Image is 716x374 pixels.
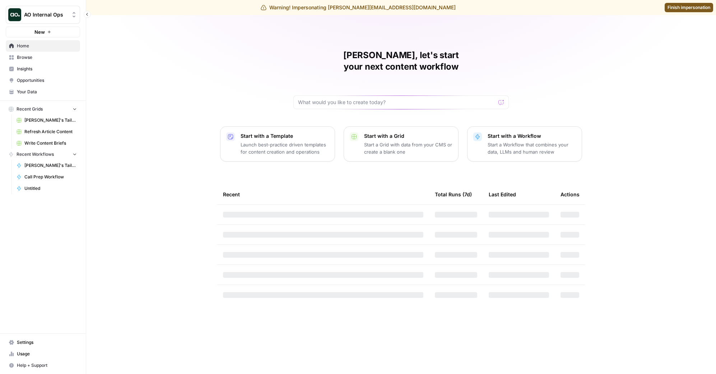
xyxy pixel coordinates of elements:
span: Settings [17,339,77,346]
a: Settings [6,337,80,348]
span: Help + Support [17,362,77,369]
a: Write Content Briefs [13,137,80,149]
button: Start with a WorkflowStart a Workflow that combines your data, LLMs and human review [467,126,582,162]
span: Untitled [24,185,77,192]
p: Start with a Workflow [488,132,576,140]
a: Untitled [13,183,80,194]
span: Your Data [17,89,77,95]
span: [PERSON_NAME]'s Tailored Email Workflow Grid [24,117,77,123]
button: Recent Workflows [6,149,80,160]
span: New [34,28,45,36]
a: Refresh Article Content [13,126,80,137]
a: Usage [6,348,80,360]
img: AO Internal Ops Logo [8,8,21,21]
a: Your Data [6,86,80,98]
span: Insights [17,66,77,72]
a: [PERSON_NAME]'s Tailored Email Workflow [13,160,80,171]
a: Home [6,40,80,52]
h1: [PERSON_NAME], let's start your next content workflow [293,50,509,73]
span: Opportunities [17,77,77,84]
button: Recent Grids [6,104,80,114]
a: [PERSON_NAME]'s Tailored Email Workflow Grid [13,114,80,126]
a: Call Prep Workflow [13,171,80,183]
button: New [6,27,80,37]
button: Start with a TemplateLaunch best-practice driven templates for content creation and operations [220,126,335,162]
span: Recent Grids [17,106,43,112]
p: Start a Grid with data from your CMS or create a blank one [364,141,452,155]
span: Finish impersonation [668,4,710,11]
input: What would you like to create today? [298,99,496,106]
p: Start a Workflow that combines your data, LLMs and human review [488,141,576,155]
a: Opportunities [6,75,80,86]
span: AO Internal Ops [24,11,68,18]
span: Call Prep Workflow [24,174,77,180]
button: Help + Support [6,360,80,371]
span: Home [17,43,77,49]
button: Start with a GridStart a Grid with data from your CMS or create a blank one [344,126,459,162]
div: Recent [223,184,423,204]
p: Launch best-practice driven templates for content creation and operations [241,141,329,155]
p: Start with a Grid [364,132,452,140]
div: Actions [561,184,580,204]
span: Recent Workflows [17,151,54,158]
div: Last Edited [489,184,516,204]
span: Usage [17,351,77,357]
button: Workspace: AO Internal Ops [6,6,80,24]
span: Refresh Article Content [24,128,77,135]
p: Start with a Template [241,132,329,140]
span: Write Content Briefs [24,140,77,146]
span: Browse [17,54,77,61]
a: Finish impersonation [665,3,713,12]
div: Warning! Impersonating [PERSON_NAME][EMAIL_ADDRESS][DOMAIN_NAME] [261,4,456,11]
a: Browse [6,52,80,63]
div: Total Runs (7d) [435,184,472,204]
span: [PERSON_NAME]'s Tailored Email Workflow [24,162,77,169]
a: Insights [6,63,80,75]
